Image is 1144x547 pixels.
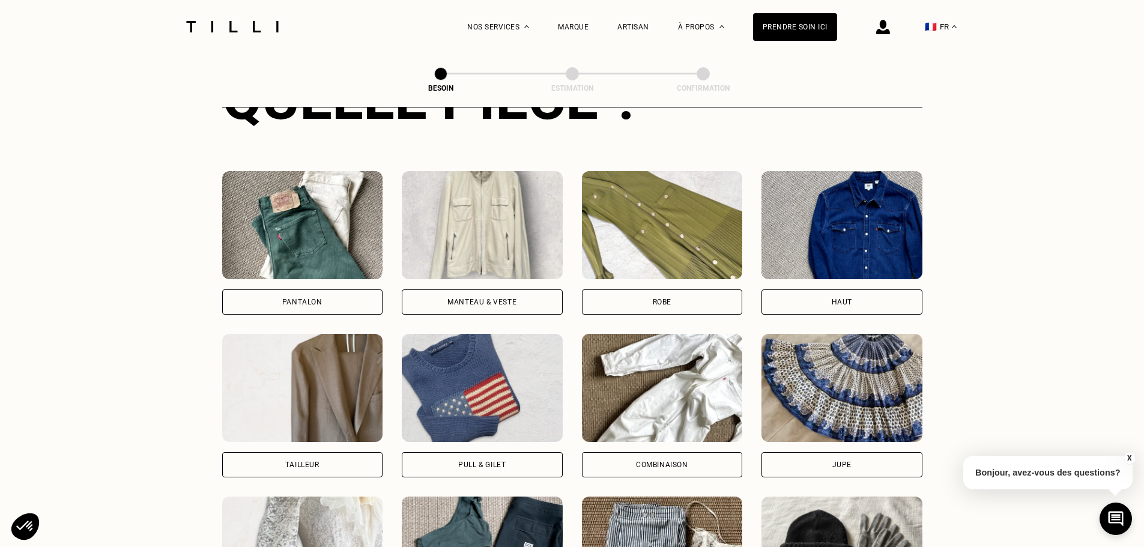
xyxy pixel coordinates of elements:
[582,171,743,279] img: Tilli retouche votre Robe
[285,461,319,468] div: Tailleur
[719,25,724,28] img: Menu déroulant à propos
[925,21,937,32] span: 🇫🇷
[963,456,1133,489] p: Bonjour, avez-vous des questions?
[876,20,890,34] img: icône connexion
[524,25,529,28] img: Menu déroulant
[222,171,383,279] img: Tilli retouche votre Pantalon
[282,298,322,306] div: Pantalon
[512,84,632,92] div: Estimation
[653,298,671,306] div: Robe
[222,334,383,442] img: Tilli retouche votre Tailleur
[832,298,852,306] div: Haut
[582,334,743,442] img: Tilli retouche votre Combinaison
[381,84,501,92] div: Besoin
[447,298,516,306] div: Manteau & Veste
[1123,452,1135,465] button: X
[832,461,852,468] div: Jupe
[182,21,283,32] img: Logo du service de couturière Tilli
[952,25,957,28] img: menu déroulant
[617,23,649,31] a: Artisan
[761,334,922,442] img: Tilli retouche votre Jupe
[558,23,589,31] a: Marque
[458,461,506,468] div: Pull & gilet
[761,171,922,279] img: Tilli retouche votre Haut
[402,171,563,279] img: Tilli retouche votre Manteau & Veste
[636,461,688,468] div: Combinaison
[402,334,563,442] img: Tilli retouche votre Pull & gilet
[753,13,837,41] a: Prendre soin ici
[643,84,763,92] div: Confirmation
